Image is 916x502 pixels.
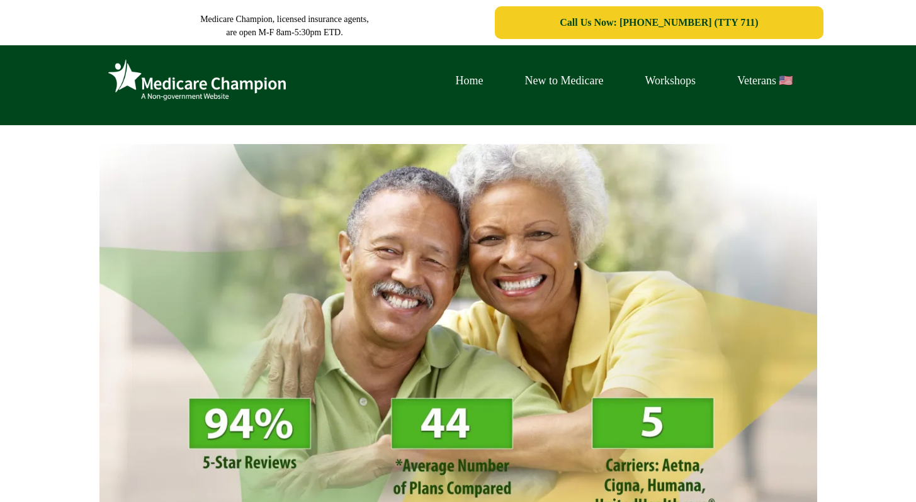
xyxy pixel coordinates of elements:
img: Brand Logo [103,55,291,106]
p: Medicare Champion, licensed insurance agents, [93,13,477,26]
a: New to Medicare [504,71,625,91]
a: Call Us Now: 1-833-823-1990 (TTY 711) [495,6,823,39]
a: Veterans 🇺🇸 [716,71,813,91]
p: are open M-F 8am-5:30pm ETD. [93,26,477,39]
a: Home [435,71,504,91]
span: Call Us Now: [PHONE_NUMBER] (TTY 711) [560,17,758,28]
a: Workshops [624,71,716,91]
